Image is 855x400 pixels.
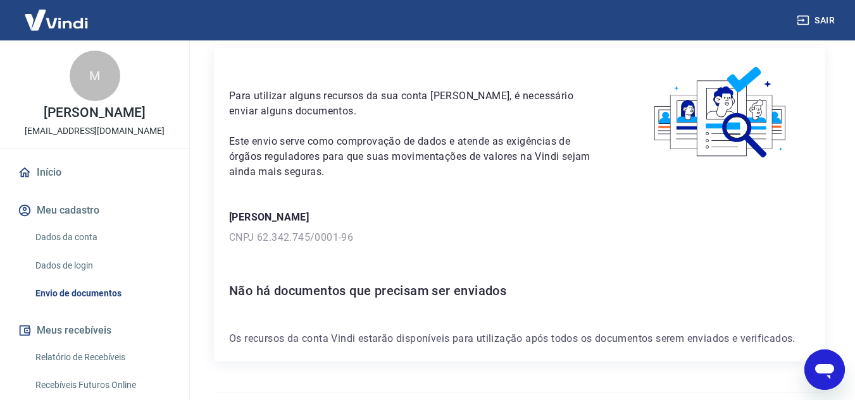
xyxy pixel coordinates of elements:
[633,63,809,162] img: waiting_documents.41d9841a9773e5fdf392cede4d13b617.svg
[229,210,809,225] p: [PERSON_NAME]
[25,124,165,138] p: [EMAIL_ADDRESS][DOMAIN_NAME]
[44,106,145,119] p: [PERSON_NAME]
[229,331,809,346] p: Os recursos da conta Vindi estarão disponíveis para utilização após todos os documentos serem env...
[229,230,809,245] p: CNPJ 62.342.745/0001-96
[30,253,174,279] a: Dados de login
[229,281,809,301] h6: Não há documentos que precisam ser enviados
[229,134,602,179] p: Este envio serve como comprovação de dados e atende as exigências de órgãos reguladores para que ...
[15,1,97,39] img: Vindi
[15,159,174,186] a: Início
[804,349,845,390] iframe: Botão para abrir a janela de mensagens
[30,224,174,250] a: Dados da conta
[70,51,120,101] div: M
[15,317,174,344] button: Meus recebíveis
[229,88,602,119] p: Para utilizar alguns recursos da sua conta [PERSON_NAME], é necessário enviar alguns documentos.
[30,372,174,398] a: Recebíveis Futuros Online
[30,281,174,306] a: Envio de documentos
[794,9,840,32] button: Sair
[15,197,174,224] button: Meu cadastro
[30,344,174,370] a: Relatório de Recebíveis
